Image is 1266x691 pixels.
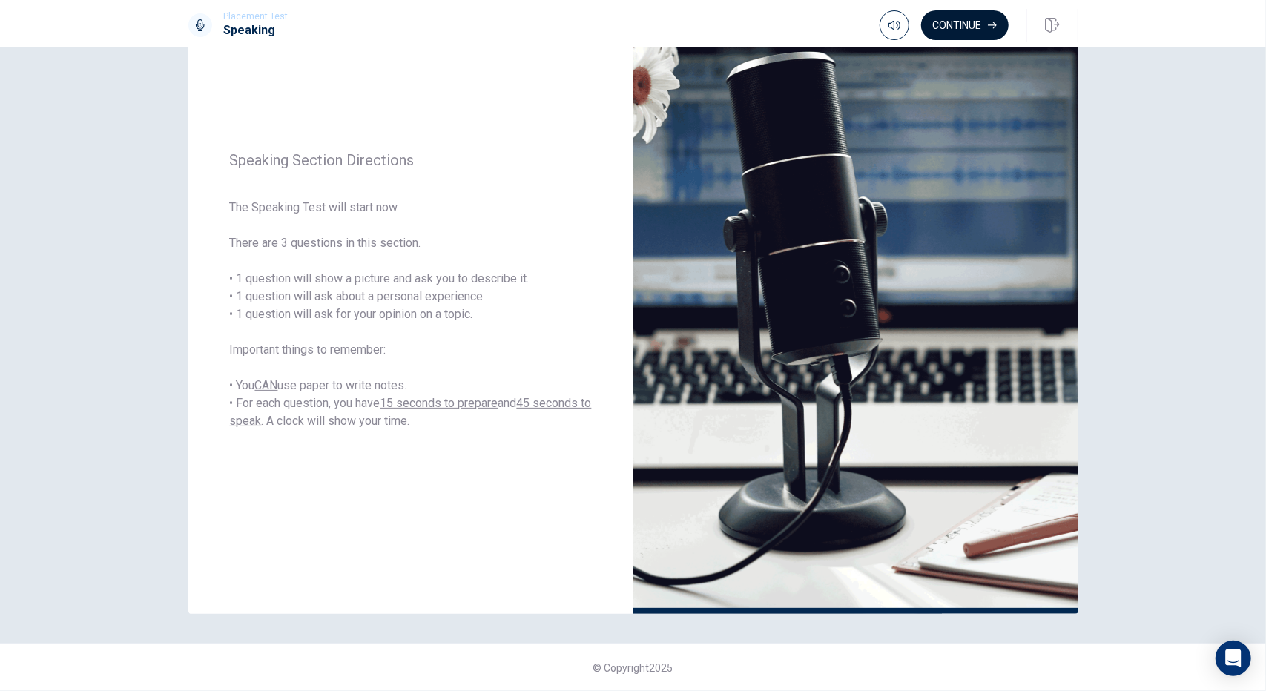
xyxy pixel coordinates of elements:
[224,11,289,22] span: Placement Test
[230,151,592,169] span: Speaking Section Directions
[1216,641,1251,676] div: Open Intercom Messenger
[224,22,289,39] h1: Speaking
[255,378,278,392] u: CAN
[921,10,1009,40] button: Continue
[380,396,498,410] u: 15 seconds to prepare
[230,199,592,430] span: The Speaking Test will start now. There are 3 questions in this section. • 1 question will show a...
[593,662,673,674] span: © Copyright 2025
